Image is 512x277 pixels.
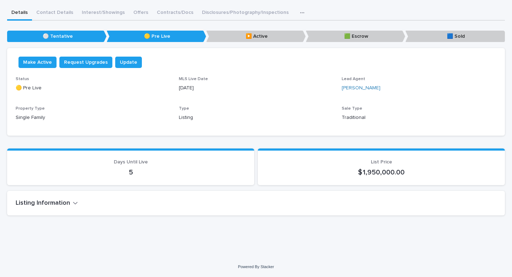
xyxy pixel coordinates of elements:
[32,6,78,21] button: Contact Details
[179,77,208,81] span: MLS Live Date
[342,106,362,111] span: Sale Type
[153,6,198,21] button: Contracts/Docs
[342,84,380,92] a: [PERSON_NAME]
[18,57,57,68] button: Make Active
[16,199,70,207] h2: Listing Information
[266,168,496,177] p: $ 1,950,000.00
[107,31,206,42] p: 🟡 Pre Live
[238,265,274,269] a: Powered By Stacker
[23,59,52,66] span: Make Active
[405,31,505,42] p: 🟦 Sold
[64,59,108,66] span: Request Upgrades
[306,31,405,42] p: 🟩 Escrow
[16,114,170,121] p: Single Family
[59,57,112,68] button: Request Upgrades
[16,168,246,177] p: 5
[7,31,107,42] p: ⚪️ Tentative
[371,160,392,164] span: List Price
[114,160,148,164] span: Days Until Live
[129,6,153,21] button: Offers
[16,106,45,111] span: Property Type
[16,77,29,81] span: Status
[78,6,129,21] button: Interest/Showings
[198,6,293,21] button: Disclosures/Photography/Inspections
[16,199,78,207] button: Listing Information
[179,114,334,121] p: Listing
[115,57,142,68] button: Update
[206,31,306,42] p: ▶️ Active
[179,84,334,92] p: [DATE]
[342,77,365,81] span: Lead Agent
[179,106,189,111] span: Type
[342,114,496,121] p: Traditional
[16,84,170,92] p: 🟡 Pre Live
[7,6,32,21] button: Details
[120,59,137,66] span: Update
